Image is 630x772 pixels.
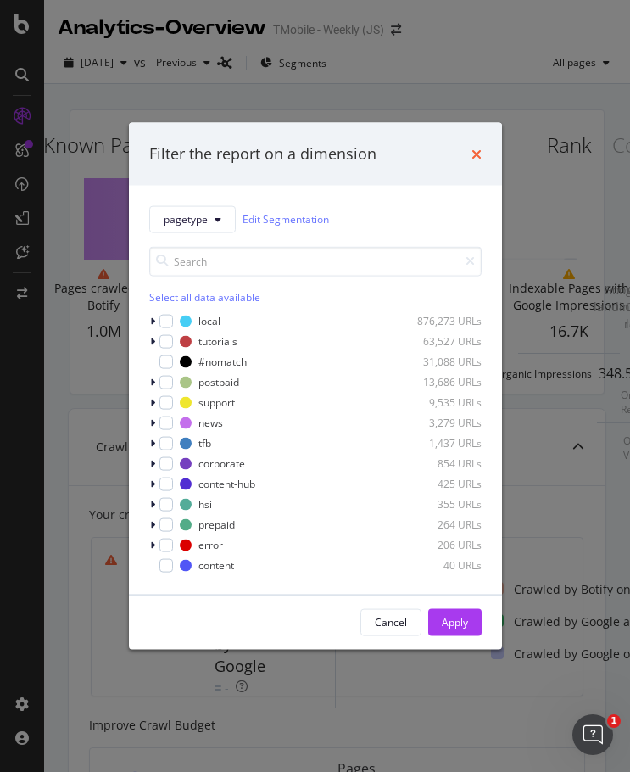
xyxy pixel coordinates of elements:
a: Edit Segmentation [243,210,329,228]
div: hsi [198,497,212,512]
div: 854 URLs [399,456,482,471]
button: pagetype [149,205,236,232]
span: 1 [607,714,621,728]
div: local [198,314,220,328]
div: Filter the report on a dimension [149,143,376,165]
div: postpaid [198,375,239,389]
button: Cancel [360,608,421,635]
div: modal [129,123,502,650]
div: tutorials [198,334,237,349]
div: times [471,143,482,165]
div: 1,437 URLs [399,436,482,450]
div: 425 URLs [399,477,482,491]
div: 9,535 URLs [399,395,482,410]
div: 63,527 URLs [399,334,482,349]
div: support [198,395,235,410]
button: Apply [428,608,482,635]
div: error [198,538,223,552]
span: pagetype [164,212,208,227]
div: #nomatch [198,355,247,369]
div: 206 URLs [399,538,482,552]
div: 876,273 URLs [399,314,482,328]
div: Apply [442,615,468,629]
div: prepaid [198,517,235,532]
div: 40 URLs [399,558,482,573]
div: tfb [198,436,211,450]
div: Cancel [375,615,407,629]
div: Select all data available [149,289,482,304]
div: news [198,416,223,430]
div: content-hub [198,477,255,491]
input: Search [149,246,482,276]
iframe: Intercom live chat [572,714,613,755]
div: 31,088 URLs [399,355,482,369]
div: corporate [198,456,245,471]
div: 13,686 URLs [399,375,482,389]
div: 3,279 URLs [399,416,482,430]
div: 355 URLs [399,497,482,512]
div: 264 URLs [399,517,482,532]
div: content [198,558,234,573]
